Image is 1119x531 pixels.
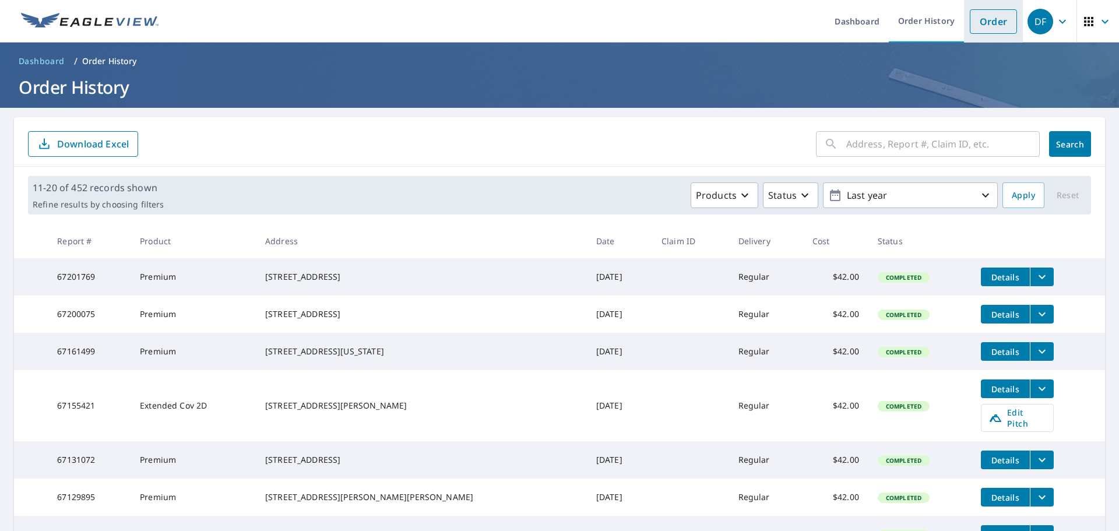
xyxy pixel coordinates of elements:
[981,342,1030,361] button: detailsBtn-67161499
[1049,131,1091,157] button: Search
[587,258,652,296] td: [DATE]
[48,224,131,258] th: Report #
[1030,305,1054,323] button: filesDropdownBtn-67200075
[823,182,998,208] button: Last year
[803,296,868,333] td: $42.00
[131,370,256,441] td: Extended Cov 2D
[763,182,818,208] button: Status
[14,52,1105,71] nav: breadcrumb
[131,441,256,479] td: Premium
[33,199,164,210] p: Refine results by choosing filters
[21,13,159,30] img: EV Logo
[265,308,578,320] div: [STREET_ADDRESS]
[74,54,78,68] li: /
[879,402,928,410] span: Completed
[587,479,652,516] td: [DATE]
[652,224,729,258] th: Claim ID
[587,370,652,441] td: [DATE]
[131,258,256,296] td: Premium
[131,333,256,370] td: Premium
[14,52,69,71] a: Dashboard
[587,224,652,258] th: Date
[1030,342,1054,361] button: filesDropdownBtn-67161499
[265,454,578,466] div: [STREET_ADDRESS]
[587,296,652,333] td: [DATE]
[988,455,1023,466] span: Details
[729,258,803,296] td: Regular
[729,224,803,258] th: Delivery
[131,479,256,516] td: Premium
[82,55,137,67] p: Order History
[1027,9,1053,34] div: DF
[48,296,131,333] td: 67200075
[57,138,129,150] p: Download Excel
[131,224,256,258] th: Product
[729,479,803,516] td: Regular
[48,370,131,441] td: 67155421
[803,258,868,296] td: $42.00
[1030,268,1054,286] button: filesDropdownBtn-67201769
[1058,139,1082,150] span: Search
[1012,188,1035,203] span: Apply
[729,296,803,333] td: Regular
[988,384,1023,395] span: Details
[981,488,1030,507] button: detailsBtn-67129895
[981,404,1054,432] a: Edit Pitch
[131,296,256,333] td: Premium
[1030,379,1054,398] button: filesDropdownBtn-67155421
[988,346,1023,357] span: Details
[1030,488,1054,507] button: filesDropdownBtn-67129895
[48,258,131,296] td: 67201769
[729,441,803,479] td: Regular
[846,128,1040,160] input: Address, Report #, Claim ID, etc.
[981,451,1030,469] button: detailsBtn-67131072
[265,346,578,357] div: [STREET_ADDRESS][US_STATE]
[988,492,1023,503] span: Details
[842,185,979,206] p: Last year
[988,309,1023,320] span: Details
[879,494,928,502] span: Completed
[696,188,737,202] p: Products
[988,272,1023,283] span: Details
[803,441,868,479] td: $42.00
[14,75,1105,99] h1: Order History
[981,268,1030,286] button: detailsBtn-67201769
[587,441,652,479] td: [DATE]
[803,370,868,441] td: $42.00
[970,9,1017,34] a: Order
[256,224,587,258] th: Address
[691,182,758,208] button: Products
[265,491,578,503] div: [STREET_ADDRESS][PERSON_NAME][PERSON_NAME]
[48,479,131,516] td: 67129895
[33,181,164,195] p: 11-20 of 452 records shown
[587,333,652,370] td: [DATE]
[48,441,131,479] td: 67131072
[265,400,578,412] div: [STREET_ADDRESS][PERSON_NAME]
[868,224,972,258] th: Status
[981,305,1030,323] button: detailsBtn-67200075
[803,333,868,370] td: $42.00
[729,370,803,441] td: Regular
[19,55,65,67] span: Dashboard
[28,131,138,157] button: Download Excel
[879,273,928,282] span: Completed
[1002,182,1044,208] button: Apply
[981,379,1030,398] button: detailsBtn-67155421
[803,479,868,516] td: $42.00
[265,271,578,283] div: [STREET_ADDRESS]
[768,188,797,202] p: Status
[879,348,928,356] span: Completed
[988,407,1046,429] span: Edit Pitch
[729,333,803,370] td: Regular
[803,224,868,258] th: Cost
[879,311,928,319] span: Completed
[1030,451,1054,469] button: filesDropdownBtn-67131072
[48,333,131,370] td: 67161499
[879,456,928,465] span: Completed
